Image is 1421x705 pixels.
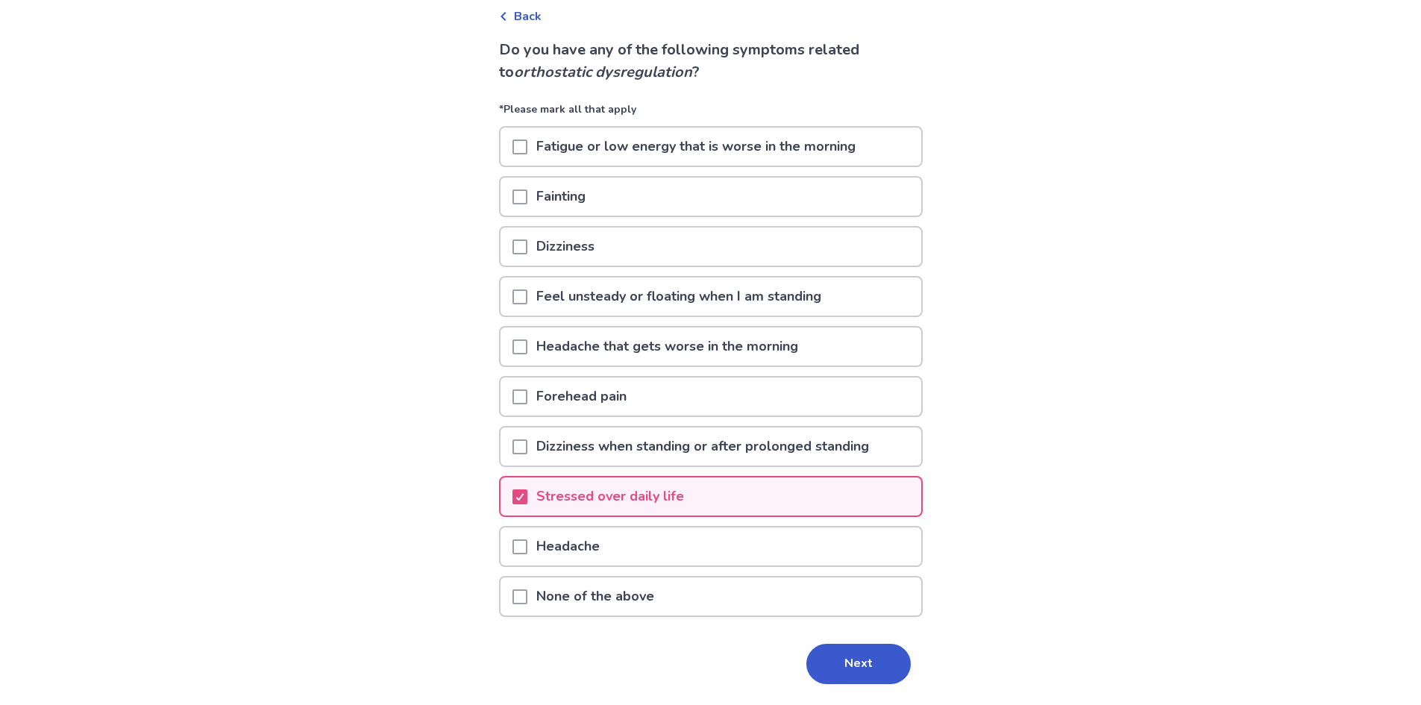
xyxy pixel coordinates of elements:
p: Headache [527,527,609,565]
span: Back [514,7,542,25]
p: Dizziness [527,228,603,266]
p: None of the above [527,577,663,615]
p: Feel unsteady or floating when I am standing [527,278,830,316]
i: orthostatic dysregulation [514,62,692,82]
p: Fatigue or low energy that is worse in the morning [527,128,865,166]
p: Fainting [527,178,595,216]
p: Forehead pain [527,377,636,416]
p: *Please mark all that apply [499,101,923,126]
p: Headache that gets worse in the morning [527,328,807,366]
p: Do you have any of the following symptoms related to ? [499,39,923,84]
button: Next [806,644,911,684]
p: Dizziness when standing or after prolonged standing [527,427,878,466]
p: Stressed over daily life [527,477,693,516]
